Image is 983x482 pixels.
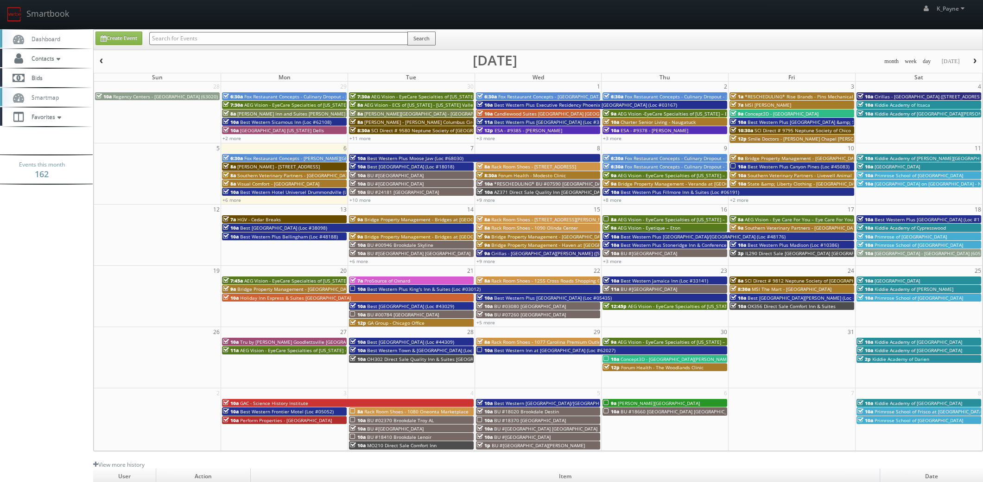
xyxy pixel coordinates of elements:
[367,242,433,248] span: BU #00946 Brookdale Skyline
[857,356,871,362] span: 2p
[367,417,434,424] span: BU #02370 Brookdale Troy AL
[240,225,327,231] span: Best [GEOGRAPHIC_DATA] (Loc #38098)
[237,286,406,292] span: Bridge Property Management - [GEOGRAPHIC_DATA] at [GEOGRAPHIC_DATA]
[364,119,479,125] span: [PERSON_NAME] - [PERSON_NAME] Columbus Circle
[96,93,112,100] span: 10a
[857,250,873,257] span: 10a
[494,102,677,108] span: Best Western Plus Executive Residency Phoenix [GEOGRAPHIC_DATA] (Loc #03167)
[244,93,391,100] span: Fox Restaurant Concepts - Culinary Dropout - [GEOGRAPHIC_DATA]
[349,197,371,203] a: +10 more
[350,417,366,424] span: 10a
[730,172,746,179] span: 10a
[223,408,239,415] span: 10a
[857,277,873,284] span: 10a
[730,197,748,203] a: +2 more
[730,242,746,248] span: 10a
[240,417,332,424] span: Perform Properties - [GEOGRAPHIC_DATA]
[748,242,839,248] span: Best Western Plus Madison (Loc #10386)
[628,303,803,309] span: AEG Vision - EyeCare Specialties of [US_STATE] – [PERSON_NAME] & Associates
[350,286,366,292] span: 10a
[95,32,142,45] a: Create Event
[752,286,831,292] span: MSI The Mart - [GEOGRAPHIC_DATA]
[473,56,517,65] h2: [DATE]
[755,127,851,134] span: SCI Direct # 9795 Neptune Society of Chico
[875,163,920,170] span: [GEOGRAPHIC_DATA]
[477,408,493,415] span: 10a
[27,93,59,101] span: Smartmap
[857,339,873,345] span: 10a
[618,216,812,223] span: AEG Vision - EyeCare Specialties of [US_STATE] – Elite Vision Care ([GEOGRAPHIC_DATA])
[730,135,747,142] span: 12p
[618,339,798,345] span: AEG Vision - EyeCare Specialties of [US_STATE] – [PERSON_NAME] Ridge Eye Care
[603,233,619,240] span: 10a
[491,216,613,223] span: Rack Room Shoes - [STREET_ADDRESS][PERSON_NAME]
[857,417,873,424] span: 10a
[350,356,366,362] span: 10a
[223,417,239,424] span: 10a
[350,163,366,170] span: 10a
[240,295,351,301] span: Holiday Inn Express & Suites [GEOGRAPHIC_DATA]
[240,339,371,345] span: Tru by [PERSON_NAME] Goodlettsville [GEOGRAPHIC_DATA]
[223,110,236,117] span: 8a
[350,172,366,179] span: 10a
[223,400,239,406] span: 10a
[498,172,566,179] span: Forum Health - Modesto Clinic
[367,347,492,353] span: Best Western Town & [GEOGRAPHIC_DATA] (Loc #05423)
[748,135,905,142] span: Smile Doctors - [PERSON_NAME] Chapel [PERSON_NAME] Orthodontics
[625,155,771,161] span: Fox Restaurant Concepts - Culinary Dropout - [GEOGRAPHIC_DATA]
[350,408,363,415] span: 8a
[730,277,743,284] span: 8a
[730,180,746,187] span: 10a
[875,295,963,301] span: Primrose School of [GEOGRAPHIC_DATA]
[875,102,930,108] span: Kiddie Academy of Itsaca
[491,225,578,231] span: Rack Room Shoes - 1090 Olinda Center
[367,155,463,161] span: Best Western Plus Moose Jaw (Loc #68030)
[223,233,239,240] span: 10a
[367,425,424,432] span: BU #[GEOGRAPHIC_DATA]
[367,311,439,318] span: BU #00784 [GEOGRAPHIC_DATA]
[603,163,623,170] span: 6:30a
[730,216,743,223] span: 8a
[621,356,731,362] span: Concept3D - [GEOGRAPHIC_DATA][PERSON_NAME]
[621,119,696,125] span: Charter Senior Living - Naugatuck
[618,180,760,187] span: Bridge Property Management - Veranda at [GEOGRAPHIC_DATA]
[223,163,236,170] span: 8a
[349,258,368,264] a: +6 more
[240,400,308,406] span: GAC - Science History Institute
[477,425,493,432] span: 10a
[857,172,873,179] span: 10a
[223,127,239,134] span: 10a
[872,356,929,362] span: Kiddie Academy of Darien
[350,425,366,432] span: 10a
[223,225,239,231] span: 10a
[223,93,243,100] span: 6:30a
[368,320,425,326] span: GA Group - Chicago Office
[730,102,743,108] span: 7a
[350,442,366,449] span: 10a
[477,303,493,309] span: 10a
[875,286,953,292] span: Kiddie Academy of [PERSON_NAME]
[350,434,366,440] span: 10a
[603,277,619,284] span: 10a
[350,242,366,248] span: 10a
[857,93,873,100] span: 10a
[27,54,63,62] span: Contacts
[857,242,873,248] span: 10a
[491,242,629,248] span: Bridge Property Management - Haven at [GEOGRAPHIC_DATA]
[223,295,239,301] span: 10a
[350,303,366,309] span: 10a
[857,295,873,301] span: 10a
[223,102,243,108] span: 7:30a
[350,189,366,195] span: 10a
[494,425,597,432] span: BU #[GEOGRAPHIC_DATA] [GEOGRAPHIC_DATA]
[857,102,873,108] span: 10a
[476,197,495,203] a: +9 more
[477,163,490,170] span: 8a
[223,216,236,223] span: 7a
[875,400,962,406] span: Kiddie Academy of [GEOGRAPHIC_DATA]
[367,250,470,257] span: BU #[GEOGRAPHIC_DATA] [GEOGRAPHIC_DATA]
[491,277,612,284] span: Rack Room Shoes - 1255 Cross Roads Shopping Center
[494,189,607,195] span: AZ371 Direct Sale Quality Inn [GEOGRAPHIC_DATA]
[603,250,619,257] span: 10a
[240,127,324,134] span: [GEOGRAPHIC_DATA] [US_STATE] Dells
